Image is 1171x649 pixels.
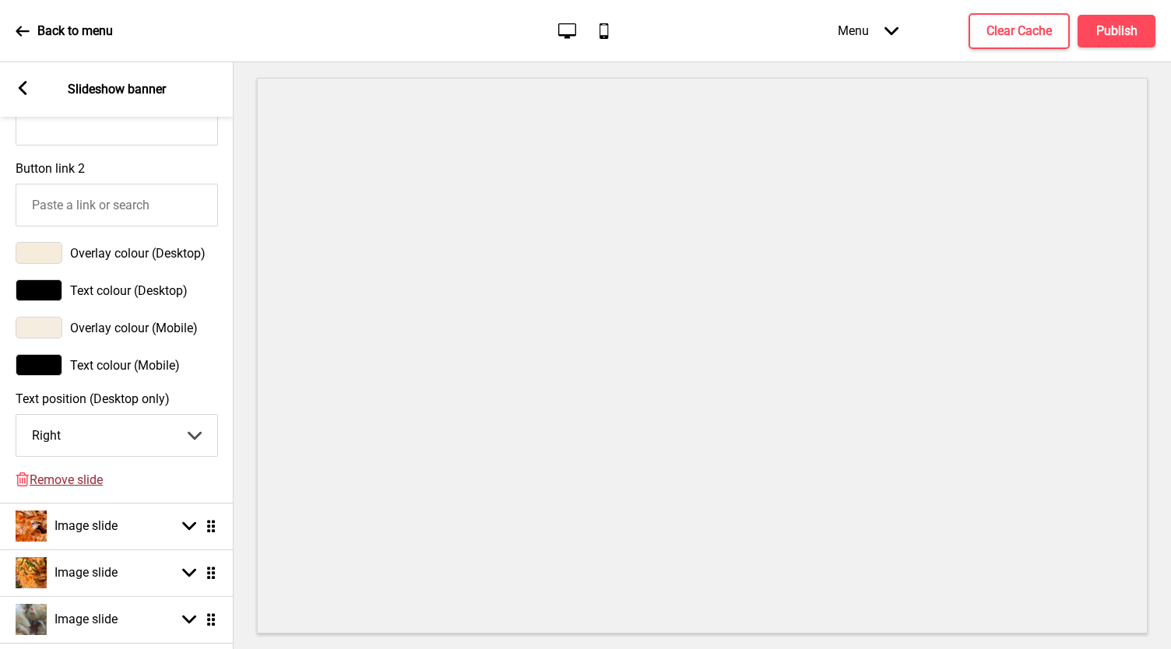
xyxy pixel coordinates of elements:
[16,184,218,226] input: Paste a link or search
[37,23,113,40] p: Back to menu
[55,564,118,581] h4: Image slide
[16,354,218,376] div: Text colour (Mobile)
[16,10,113,52] a: Back to menu
[55,517,118,535] h4: Image slide
[986,23,1052,40] h4: Clear Cache
[16,391,218,406] label: Text position (Desktop only)
[16,279,218,301] div: Text colour (Desktop)
[822,8,914,54] div: Menu
[70,358,180,373] span: Text colour (Mobile)
[969,13,1070,49] button: Clear Cache
[1078,15,1155,47] button: Publish
[1096,23,1138,40] h4: Publish
[30,472,103,487] span: Remove slide
[68,81,166,98] p: Slideshow banner
[70,246,206,261] span: Overlay colour (Desktop)
[16,317,218,339] div: Overlay colour (Mobile)
[16,161,85,176] label: Button link 2
[55,611,118,628] h4: Image slide
[70,321,198,335] span: Overlay colour (Mobile)
[16,242,218,264] div: Overlay colour (Desktop)
[70,283,188,298] span: Text colour (Desktop)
